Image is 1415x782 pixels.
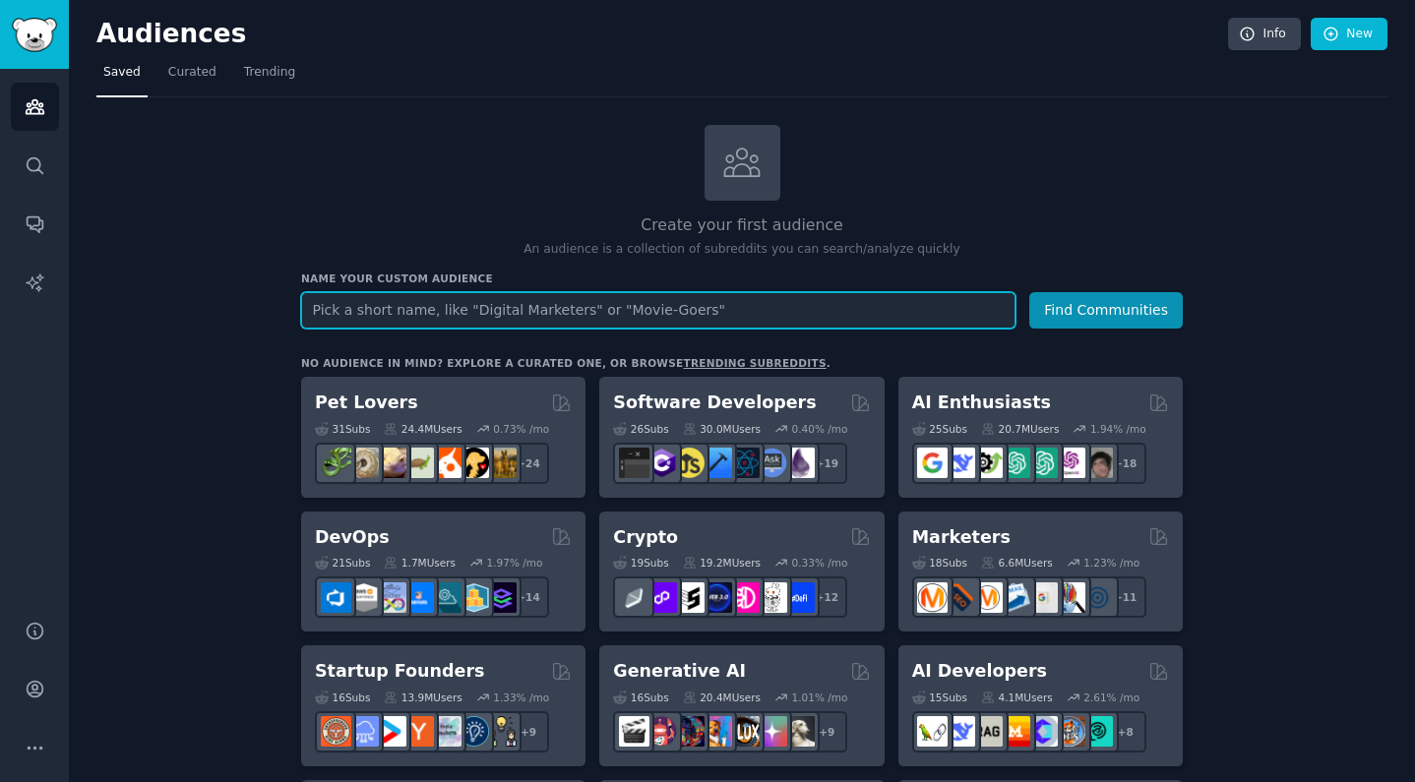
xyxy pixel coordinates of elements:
[486,448,517,478] img: dogbreed
[403,716,434,747] img: ycombinator
[348,448,379,478] img: ballpython
[1090,422,1146,436] div: 1.94 % /mo
[103,64,141,82] span: Saved
[431,448,461,478] img: cockatiel
[1027,582,1058,613] img: googleads
[757,716,787,747] img: starryai
[508,443,549,484] div: + 24
[1105,576,1146,618] div: + 11
[315,525,390,550] h2: DevOps
[981,556,1053,570] div: 6.6M Users
[315,391,418,415] h2: Pet Lovers
[321,582,351,613] img: azuredevops
[1311,18,1387,51] a: New
[1083,556,1139,570] div: 1.23 % /mo
[1228,18,1301,51] a: Info
[486,716,517,747] img: growmybusiness
[912,691,967,704] div: 15 Sub s
[613,659,746,684] h2: Generative AI
[301,356,831,370] div: No audience in mind? Explore a curated one, or browse .
[315,556,370,570] div: 21 Sub s
[1105,443,1146,484] div: + 18
[403,448,434,478] img: turtle
[806,576,847,618] div: + 12
[792,556,848,570] div: 0.33 % /mo
[792,422,848,436] div: 0.40 % /mo
[646,582,677,613] img: 0xPolygon
[1029,292,1183,329] button: Find Communities
[981,422,1059,436] div: 20.7M Users
[702,716,732,747] img: sdforall
[403,582,434,613] img: DevOpsLinks
[1055,582,1085,613] img: MarketingResearch
[1000,582,1030,613] img: Emailmarketing
[683,422,761,436] div: 30.0M Users
[702,582,732,613] img: web3
[912,422,967,436] div: 25 Sub s
[912,525,1011,550] h2: Marketers
[459,716,489,747] img: Entrepreneurship
[806,711,847,752] div: + 9
[508,576,549,618] div: + 14
[619,716,649,747] img: aivideo
[613,422,668,436] div: 26 Sub s
[1105,711,1146,752] div: + 8
[674,448,705,478] img: learnjavascript
[683,691,761,704] div: 20.4M Users
[96,57,148,97] a: Saved
[301,213,1183,238] h2: Create your first audience
[315,659,484,684] h2: Startup Founders
[683,556,761,570] div: 19.2M Users
[96,19,1228,50] h2: Audiences
[619,448,649,478] img: software
[301,271,1183,285] h3: Name your custom audience
[1027,448,1058,478] img: chatgpt_prompts_
[508,711,549,752] div: + 9
[348,582,379,613] img: AWS_Certified_Experts
[981,691,1053,704] div: 4.1M Users
[972,448,1003,478] img: AItoolsCatalog
[1082,448,1113,478] img: ArtificalIntelligence
[493,422,549,436] div: 0.73 % /mo
[945,582,975,613] img: bigseo
[348,716,379,747] img: SaaS
[757,448,787,478] img: AskComputerScience
[321,448,351,478] img: herpetology
[384,691,461,704] div: 13.9M Users
[431,582,461,613] img: platformengineering
[729,716,760,747] img: FluxAI
[674,716,705,747] img: deepdream
[431,716,461,747] img: indiehackers
[493,691,549,704] div: 1.33 % /mo
[12,18,57,52] img: GummySearch logo
[674,582,705,613] img: ethstaker
[376,582,406,613] img: Docker_DevOps
[613,691,668,704] div: 16 Sub s
[486,582,517,613] img: PlatformEngineers
[237,57,302,97] a: Trending
[757,582,787,613] img: CryptoNews
[376,716,406,747] img: startup
[646,448,677,478] img: csharp
[702,448,732,478] img: iOSProgramming
[917,716,948,747] img: LangChain
[917,582,948,613] img: content_marketing
[1083,691,1139,704] div: 2.61 % /mo
[912,556,967,570] div: 18 Sub s
[376,448,406,478] img: leopardgeckos
[384,556,456,570] div: 1.7M Users
[945,716,975,747] img: DeepSeek
[321,716,351,747] img: EntrepreneurRideAlong
[487,556,543,570] div: 1.97 % /mo
[613,391,816,415] h2: Software Developers
[912,391,1051,415] h2: AI Enthusiasts
[917,448,948,478] img: GoogleGeminiAI
[384,422,461,436] div: 24.4M Users
[945,448,975,478] img: DeepSeek
[912,659,1047,684] h2: AI Developers
[792,691,848,704] div: 1.01 % /mo
[806,443,847,484] div: + 19
[729,582,760,613] img: defiblockchain
[244,64,295,82] span: Trending
[729,448,760,478] img: reactnative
